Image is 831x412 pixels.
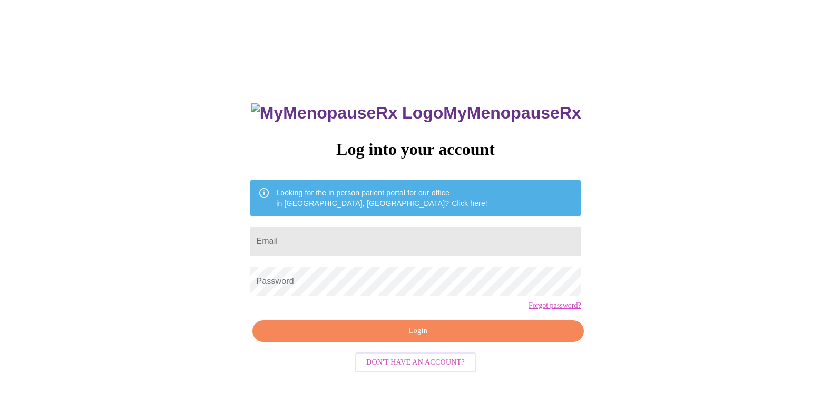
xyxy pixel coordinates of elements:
[352,357,479,366] a: Don't have an account?
[252,320,583,342] button: Login
[452,199,487,208] a: Click here!
[265,325,571,338] span: Login
[251,103,581,123] h3: MyMenopauseRx
[366,356,465,369] span: Don't have an account?
[276,183,487,213] div: Looking for the in person patient portal for our office in [GEOGRAPHIC_DATA], [GEOGRAPHIC_DATA]?
[250,140,581,159] h3: Log into your account
[251,103,443,123] img: MyMenopauseRx Logo
[355,352,476,373] button: Don't have an account?
[529,301,581,310] a: Forgot password?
